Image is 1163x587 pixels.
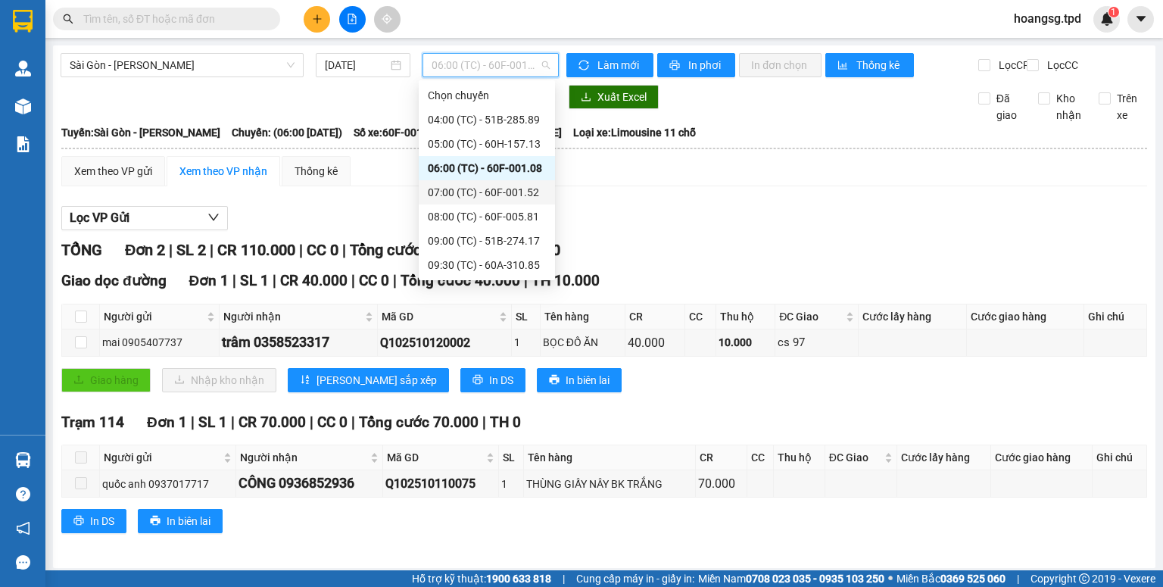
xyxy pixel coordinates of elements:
div: Chọn chuyến [428,87,546,104]
img: logo-vxr [13,10,33,33]
span: | [563,570,565,587]
span: | [191,414,195,431]
img: warehouse-icon [15,61,31,76]
div: Q102510110075 [385,474,496,493]
span: CR 110.000 [217,241,295,259]
th: CC [747,445,774,470]
span: 1 [1111,7,1116,17]
div: 1 [501,476,521,492]
span: Lọc CC [1041,57,1080,73]
div: 10.000 [719,334,773,351]
div: 05:00 (TC) - 60H-157.13 [428,136,546,152]
span: 06:00 (TC) - 60F-001.08 [432,54,550,76]
span: Sài Gòn - Phương Lâm [70,54,295,76]
span: | [310,414,313,431]
span: Trạm 114 [61,414,124,431]
div: 09:30 (TC) - 60A-310.85 [428,257,546,273]
span: ⚪️ [888,576,893,582]
span: Giao dọc đường [61,272,167,289]
th: SL [499,445,524,470]
span: printer [549,374,560,386]
span: In biên lai [167,513,210,529]
button: uploadGiao hàng [61,368,151,392]
span: Người nhận [240,449,367,466]
div: Q102510120002 [380,333,509,352]
button: file-add [339,6,366,33]
span: Đơn 1 [189,272,229,289]
button: syncLàm mới [566,53,653,77]
input: 12/10/2025 [325,57,387,73]
span: CC 0 [317,414,348,431]
div: 07:00 (TC) - 60F-001.52 [428,184,546,201]
span: | [169,241,173,259]
button: downloadXuất Excel [569,85,659,109]
span: TH 10.000 [532,272,600,289]
span: Lọc VP Gửi [70,208,129,227]
span: Đã giao [990,90,1027,123]
span: printer [73,515,84,527]
span: Đơn 2 [125,241,165,259]
span: sort-ascending [300,374,310,386]
th: Cước giao hàng [991,445,1093,470]
th: Tên hàng [541,304,626,329]
div: 08:00 (TC) - 60F-005.81 [428,208,546,225]
button: printerIn phơi [657,53,735,77]
span: notification [16,521,30,535]
div: 06:00 (TC) - 60F-001.08 [428,160,546,176]
span: | [351,272,355,289]
th: CR [625,304,685,329]
span: Mã GD [382,308,496,325]
strong: 1900 633 818 [486,573,551,585]
button: bar-chartThống kê [825,53,914,77]
div: 40.000 [628,333,682,352]
th: Thu hộ [774,445,825,470]
td: Q102510120002 [378,329,512,356]
span: printer [472,374,483,386]
span: CR 40.000 [280,272,348,289]
button: printerIn biên lai [138,509,223,533]
span: | [1017,570,1019,587]
div: Xem theo VP gửi [74,163,152,180]
span: Chuyến: (06:00 [DATE]) [232,124,342,141]
span: CR 70.000 [239,414,306,431]
span: | [351,414,355,431]
button: caret-down [1127,6,1154,33]
div: 70.000 [698,474,744,493]
span: Người gửi [104,449,220,466]
span: plus [312,14,323,24]
span: Loại xe: Limousine 11 chỗ [573,124,696,141]
span: In DS [90,513,114,529]
span: TH 0 [490,414,521,431]
span: Tổng cước 40.000 [401,272,520,289]
span: Miền Nam [698,570,884,587]
button: In đơn chọn [739,53,822,77]
span: copyright [1079,573,1090,584]
span: Trên xe [1111,90,1148,123]
button: printerIn DS [61,509,126,533]
span: | [342,241,346,259]
button: aim [374,6,401,33]
span: | [393,272,397,289]
img: icon-new-feature [1100,12,1114,26]
b: Tuyến: Sài Gòn - [PERSON_NAME] [61,126,220,139]
span: TỔNG [61,241,102,259]
span: Thống kê [856,57,902,73]
img: warehouse-icon [15,452,31,468]
span: Số xe: 60F-001.08 [354,124,438,141]
span: | [231,414,235,431]
th: CC [685,304,716,329]
span: bar-chart [837,60,850,72]
span: download [581,92,591,104]
span: In phơi [688,57,723,73]
div: BỌC ĐỒ ĂN [543,334,623,351]
img: warehouse-icon [15,98,31,114]
span: ĐC Giao [779,308,843,325]
div: 04:00 (TC) - 51B-285.89 [428,111,546,128]
span: caret-down [1134,12,1148,26]
span: | [524,272,528,289]
span: Đơn 1 [147,414,187,431]
span: In DS [489,372,513,389]
span: sync [578,60,591,72]
th: Tên hàng [524,445,696,470]
div: CÔNG 0936852936 [239,473,380,494]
